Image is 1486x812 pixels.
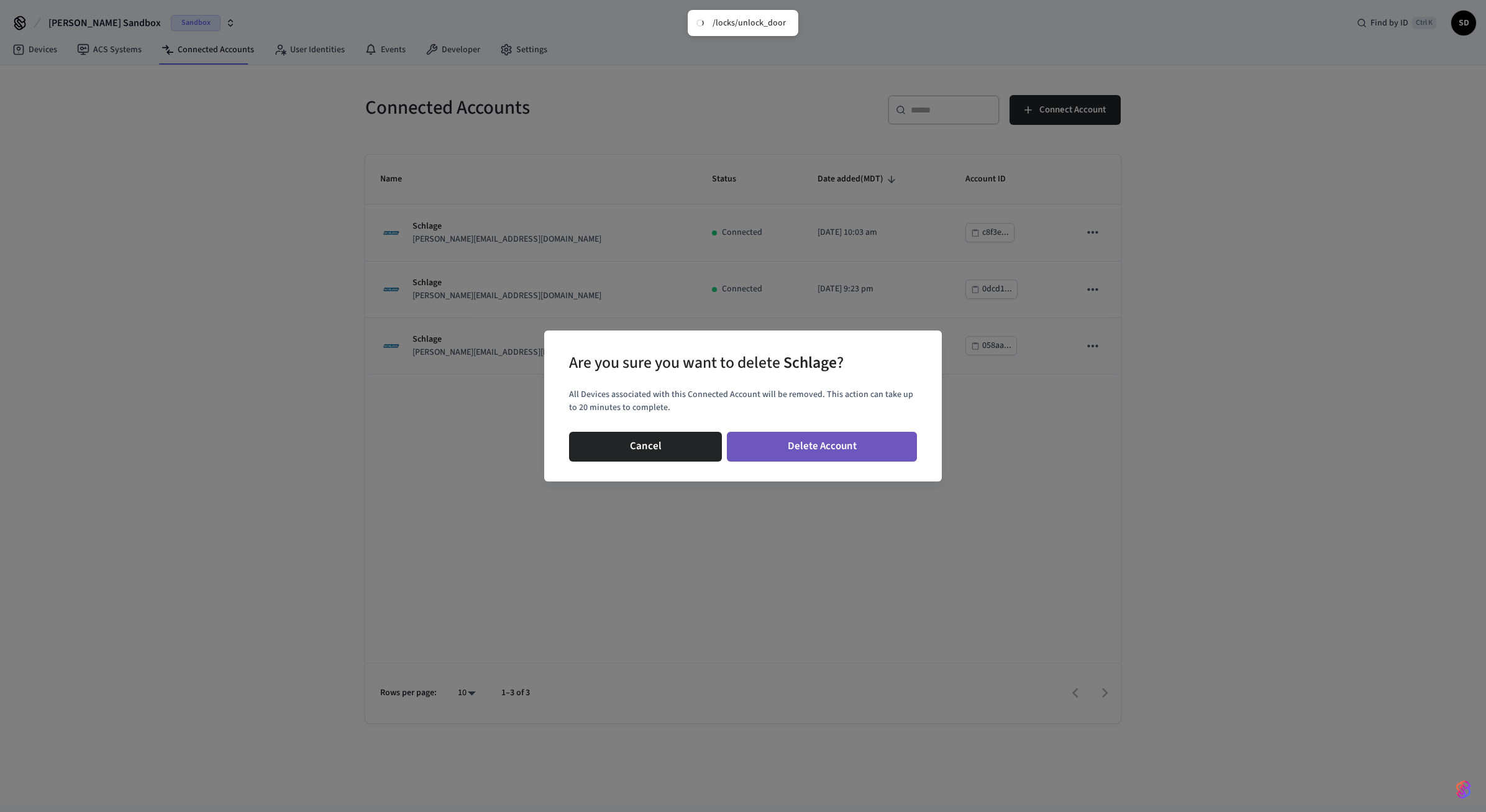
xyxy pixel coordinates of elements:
[569,388,917,414] p: All Devices associated with this Connected Account will be removed. This action can take up to 20...
[569,432,722,462] button: Cancel
[727,432,917,462] button: Delete Account
[783,352,837,374] span: Schlage
[569,350,844,376] div: Are you sure you want to delete ?
[713,17,786,29] div: /locks/unlock_door
[1456,780,1471,800] img: SeamLogoGradient.69752ec5.svg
